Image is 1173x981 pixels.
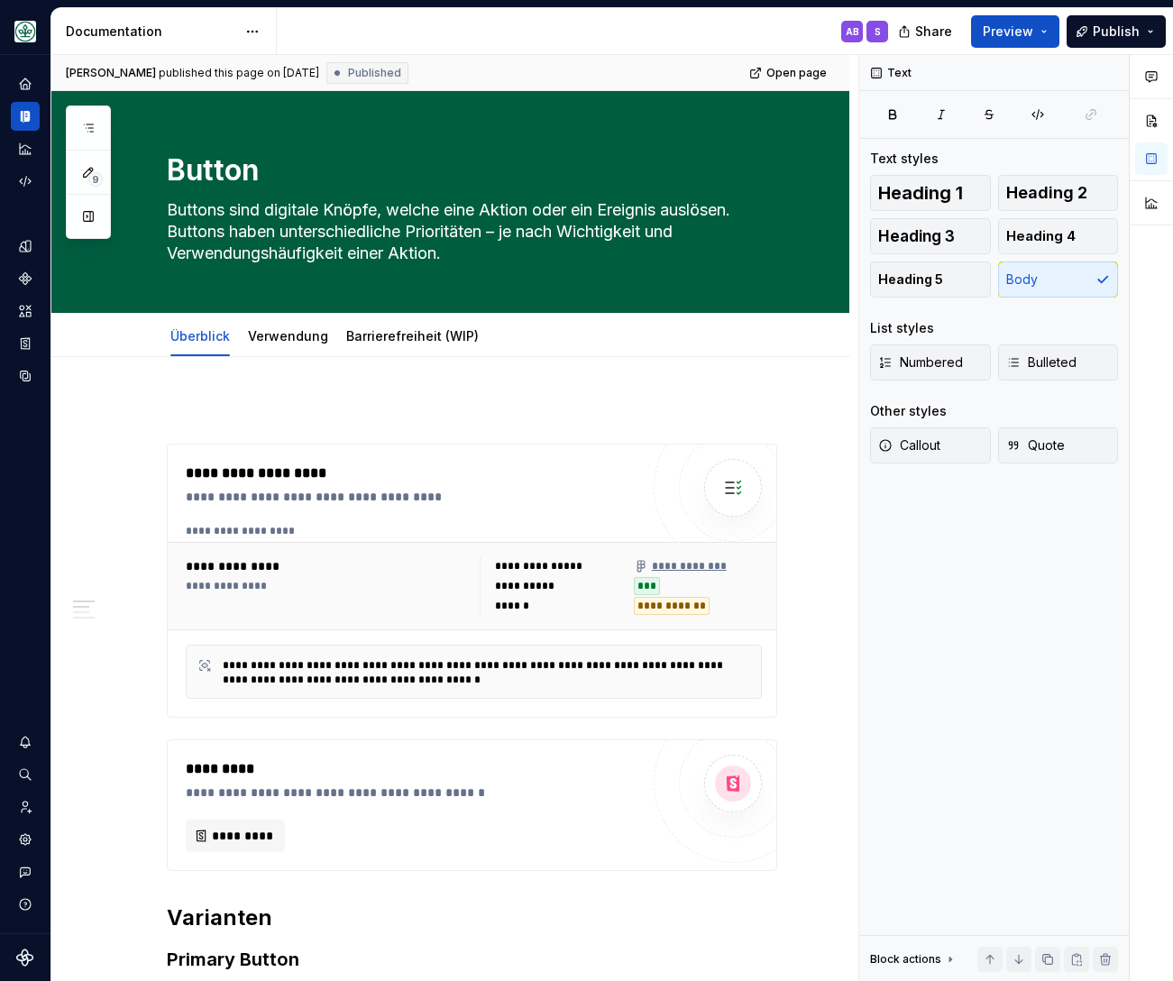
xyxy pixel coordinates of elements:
img: df5db9ef-aba0-4771-bf51-9763b7497661.png [14,21,36,42]
span: Heading 5 [878,270,943,289]
button: Contact support [11,857,40,886]
button: Heading 5 [870,261,991,298]
h2: Varianten [167,903,777,932]
a: Settings [11,825,40,854]
a: Überblick [170,328,230,344]
span: Heading 3 [878,227,955,245]
span: Publish [1093,23,1140,41]
div: S [875,24,881,39]
h3: Primary Button [167,947,777,972]
div: Barrierefreiheit (WIP) [339,316,486,354]
span: Share [915,23,952,41]
textarea: Button [163,149,774,192]
a: Data sources [11,362,40,390]
div: Text styles [870,150,939,168]
a: Verwendung [248,328,328,344]
div: AB [846,24,859,39]
svg: Supernova Logo [16,949,34,967]
a: Components [11,264,40,293]
a: Analytics [11,134,40,163]
a: Code automation [11,167,40,196]
button: Notifications [11,728,40,756]
span: [PERSON_NAME] [66,66,156,80]
a: Storybook stories [11,329,40,358]
a: Documentation [11,102,40,131]
span: Published [348,66,401,80]
span: Open page [766,66,827,80]
div: published this page on [DATE] [159,66,319,80]
span: Bulleted [1006,353,1077,371]
button: Heading 2 [998,175,1119,211]
span: 9 [88,172,103,187]
button: Publish [1067,15,1166,48]
span: Quote [1006,436,1065,454]
div: Überblick [163,316,237,354]
div: List styles [870,319,934,337]
div: Documentation [66,23,236,41]
button: Callout [870,427,991,463]
a: Barrierefreiheit (WIP) [346,328,479,344]
button: Search ⌘K [11,760,40,789]
a: Open page [744,60,835,86]
span: Heading 4 [1006,227,1076,245]
a: Assets [11,297,40,325]
span: Callout [878,436,940,454]
button: Bulleted [998,344,1119,380]
button: Heading 3 [870,218,991,254]
button: Heading 1 [870,175,991,211]
a: Invite team [11,793,40,821]
button: Preview [971,15,1059,48]
button: Numbered [870,344,991,380]
button: Share [889,15,964,48]
textarea: Buttons sind digitale Knöpfe, welche eine Aktion oder ein Ereignis auslösen. Buttons haben unters... [163,196,774,269]
span: Heading 1 [878,184,963,202]
div: Block actions [870,947,958,972]
button: Heading 4 [998,218,1119,254]
a: Home [11,69,40,98]
div: Verwendung [241,316,335,354]
span: Heading 2 [1006,184,1087,202]
span: Numbered [878,353,963,371]
a: Design tokens [11,232,40,261]
button: Quote [998,427,1119,463]
span: Preview [983,23,1033,41]
div: Other styles [870,402,947,420]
